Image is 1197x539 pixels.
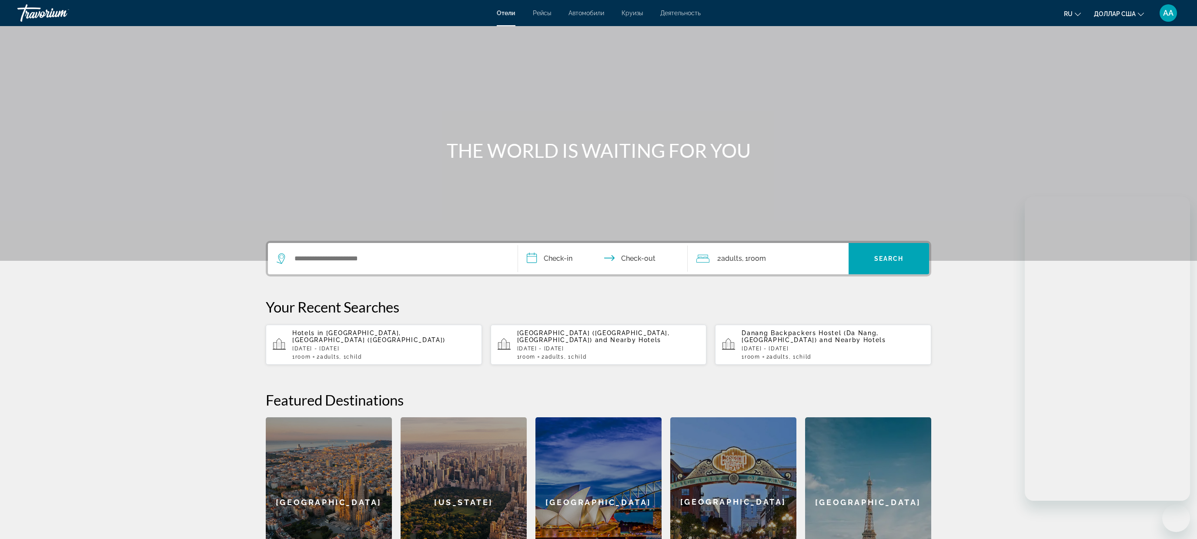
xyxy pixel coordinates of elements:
button: Search [849,243,929,274]
span: Child [346,354,361,360]
span: Search [874,255,904,262]
button: Travelers: 2 adults, 0 children [688,243,849,274]
span: Adults [721,254,742,263]
a: Автомобили [568,10,604,17]
span: 1 [517,354,535,360]
span: Room [748,254,766,263]
p: Your Recent Searches [266,298,931,316]
span: and Nearby Hotels [819,336,886,343]
iframe: Окно обмена сообщениями [1025,196,1190,501]
a: Деятельность [660,10,701,17]
button: Меню пользователя [1157,4,1180,22]
span: Room [295,354,311,360]
span: Danang Backpackers Hostel (Da Nang, [GEOGRAPHIC_DATA]) [742,329,879,343]
a: Травориум [17,2,104,24]
button: Check in and out dates [518,243,688,274]
p: [DATE] - [DATE] [517,346,700,352]
button: [GEOGRAPHIC_DATA] ([GEOGRAPHIC_DATA], [GEOGRAPHIC_DATA]) and Nearby Hotels[DATE] - [DATE]1Room2Ad... [491,324,707,365]
span: 1 [292,354,311,360]
font: доллар США [1094,10,1136,17]
span: , 1 [789,354,811,360]
a: Отели [497,10,515,17]
font: АА [1163,8,1174,17]
a: Круизы [622,10,643,17]
span: Child [571,354,586,360]
span: 2 [717,253,742,265]
h2: Featured Destinations [266,391,931,409]
span: , 1 [742,253,766,265]
span: Hotels in [292,329,324,336]
button: Hotels in [GEOGRAPHIC_DATA], [GEOGRAPHIC_DATA] ([GEOGRAPHIC_DATA])[DATE] - [DATE]1Room2Adults, 1C... [266,324,482,365]
button: Изменить язык [1064,7,1081,20]
p: [DATE] - [DATE] [742,346,924,352]
span: 1 [742,354,760,360]
a: Рейсы [533,10,551,17]
span: Room [745,354,760,360]
font: ru [1064,10,1073,17]
button: Danang Backpackers Hostel (Da Nang, [GEOGRAPHIC_DATA]) and Nearby Hotels[DATE] - [DATE]1Room2Adul... [715,324,931,365]
div: Search widget [268,243,929,274]
span: , 1 [564,354,586,360]
span: Adults [769,354,789,360]
span: [GEOGRAPHIC_DATA] ([GEOGRAPHIC_DATA], [GEOGRAPHIC_DATA]) [517,329,670,343]
span: Room [520,354,535,360]
p: [DATE] - [DATE] [292,346,475,352]
span: Child [796,354,811,360]
span: Adults [545,354,564,360]
span: 2 [542,354,564,360]
span: and Nearby Hotels [595,336,662,343]
button: Изменить валюту [1094,7,1144,20]
iframe: Кнопка, открывающая окно обмена сообщениями; идет разговор [1162,504,1190,532]
span: Adults [320,354,339,360]
span: , 1 [339,354,361,360]
span: 2 [766,354,789,360]
span: [GEOGRAPHIC_DATA], [GEOGRAPHIC_DATA] ([GEOGRAPHIC_DATA]) [292,329,445,343]
h1: THE WORLD IS WAITING FOR YOU [435,139,762,162]
span: 2 [317,354,339,360]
